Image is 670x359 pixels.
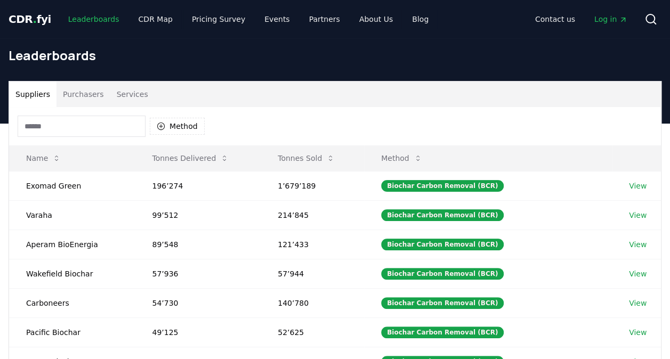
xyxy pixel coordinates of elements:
[381,239,504,250] div: Biochar Carbon Removal (BCR)
[135,259,261,288] td: 57’936
[135,230,261,259] td: 89’548
[261,259,364,288] td: 57’944
[629,181,647,191] a: View
[381,327,504,338] div: Biochar Carbon Removal (BCR)
[56,81,110,107] button: Purchasers
[629,298,647,308] a: View
[9,317,135,347] td: Pacific Biochar
[261,171,364,200] td: 1’679’189
[60,10,128,29] a: Leaderboards
[381,268,504,280] div: Biochar Carbon Removal (BCR)
[629,239,647,250] a: View
[135,200,261,230] td: 99’512
[9,47,661,64] h1: Leaderboards
[586,10,636,29] a: Log in
[183,10,254,29] a: Pricing Survey
[261,317,364,347] td: 52’625
[527,10,636,29] nav: Main
[150,118,205,135] button: Method
[60,10,437,29] nav: Main
[130,10,181,29] a: CDR Map
[9,200,135,230] td: Varaha
[9,259,135,288] td: Wakefield Biochar
[9,171,135,200] td: Exomad Green
[9,13,51,26] span: CDR fyi
[381,180,504,192] div: Biochar Carbon Removal (BCR)
[261,200,364,230] td: 214’845
[9,81,56,107] button: Suppliers
[9,230,135,259] td: Aperam BioEnergia
[256,10,298,29] a: Events
[135,288,261,317] td: 54’730
[18,148,69,169] button: Name
[261,230,364,259] td: 121’433
[351,10,401,29] a: About Us
[381,297,504,309] div: Biochar Carbon Removal (BCR)
[33,13,37,26] span: .
[629,327,647,338] a: View
[373,148,431,169] button: Method
[629,210,647,221] a: View
[269,148,343,169] button: Tonnes Sold
[9,12,51,27] a: CDR.fyi
[9,288,135,317] td: Carboneers
[381,209,504,221] div: Biochar Carbon Removal (BCR)
[403,10,437,29] a: Blog
[135,171,261,200] td: 196’274
[594,14,627,25] span: Log in
[143,148,237,169] button: Tonnes Delivered
[110,81,155,107] button: Services
[629,268,647,279] a: View
[135,317,261,347] td: 49’125
[301,10,349,29] a: Partners
[261,288,364,317] td: 140’780
[527,10,584,29] a: Contact us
